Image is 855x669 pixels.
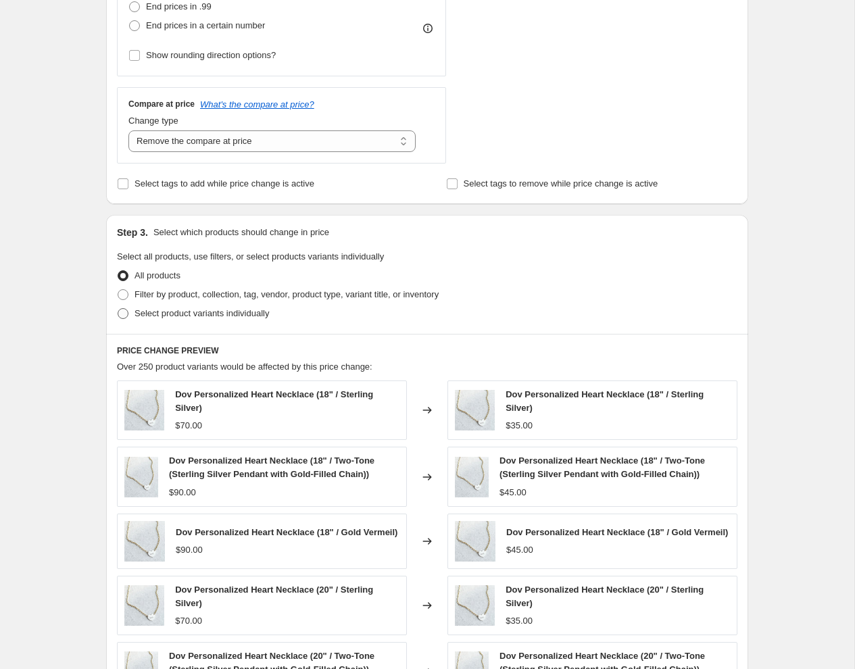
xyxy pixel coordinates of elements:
span: $35.00 [506,616,533,626]
span: Show rounding direction options? [146,50,276,60]
span: Change type [128,116,178,126]
span: Over 250 product variants would be affected by this price change: [117,362,372,372]
img: heartnew_80x.jpg [124,457,158,497]
span: Filter by product, collection, tag, vendor, product type, variant title, or inventory [135,289,439,299]
span: $35.00 [506,420,533,430]
img: heartnew_80x.jpg [455,457,489,497]
span: Dov Personalized Heart Necklace (20" / Sterling Silver) [175,585,373,608]
span: $70.00 [175,420,202,430]
h2: Step 3. [117,226,148,239]
span: Dov Personalized Heart Necklace (18" / Sterling Silver) [175,389,373,413]
p: Select which products should change in price [153,226,329,239]
img: heartnew_80x.jpg [124,585,164,626]
img: heartnew_80x.jpg [455,585,495,626]
span: Dov Personalized Heart Necklace (18" / Gold Vermeil) [176,527,397,537]
span: Dov Personalized Heart Necklace (18" / Two-Tone (Sterling Silver Pendant with Gold-Filled Chain)) [169,455,374,479]
span: Select tags to add while price change is active [135,178,314,189]
span: $45.00 [499,487,527,497]
span: Select tags to remove while price change is active [464,178,658,189]
button: What's the compare at price? [200,99,314,109]
span: $90.00 [169,487,196,497]
img: heartnew_80x.jpg [455,521,495,562]
span: All products [135,270,180,280]
span: Dov Personalized Heart Necklace (18" / Gold Vermeil) [506,527,728,537]
span: End prices in a certain number [146,20,265,30]
img: heartnew_80x.jpg [124,390,164,430]
img: heartnew_80x.jpg [455,390,495,430]
span: Select all products, use filters, or select products variants individually [117,251,384,262]
span: $45.00 [506,545,533,555]
span: $70.00 [175,616,202,626]
span: Dov Personalized Heart Necklace (20" / Sterling Silver) [506,585,704,608]
span: Dov Personalized Heart Necklace (18" / Two-Tone (Sterling Silver Pendant with Gold-Filled Chain)) [499,455,705,479]
span: $90.00 [176,545,203,555]
h3: Compare at price [128,99,195,109]
img: heartnew_80x.jpg [124,521,165,562]
h6: PRICE CHANGE PREVIEW [117,345,737,356]
span: Select product variants individually [135,308,269,318]
span: Dov Personalized Heart Necklace (18" / Sterling Silver) [506,389,704,413]
span: End prices in .99 [146,1,212,11]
